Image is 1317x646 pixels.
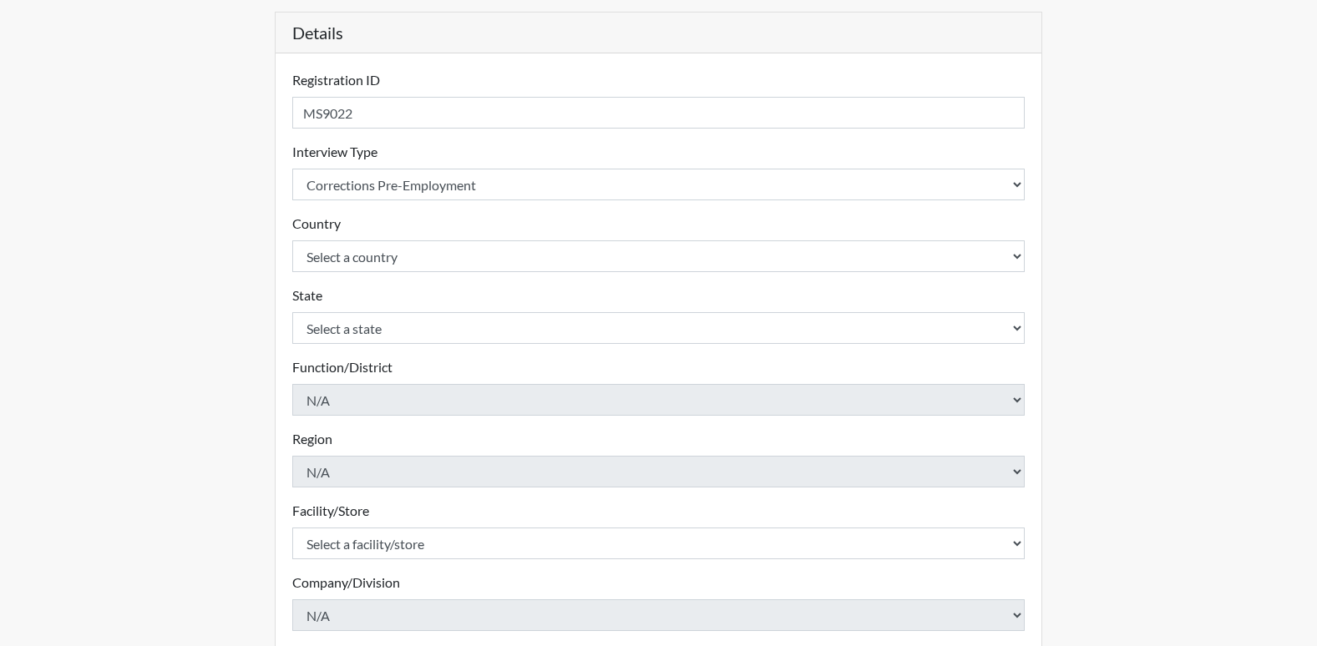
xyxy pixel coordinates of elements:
[292,573,400,593] label: Company/Division
[276,13,1042,53] h5: Details
[292,214,341,234] label: Country
[292,97,1026,129] input: Insert a Registration ID, which needs to be a unique alphanumeric value for each interviewee
[292,142,377,162] label: Interview Type
[292,429,332,449] label: Region
[292,357,393,377] label: Function/District
[292,285,322,305] label: State
[292,70,380,90] label: Registration ID
[292,501,369,521] label: Facility/Store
